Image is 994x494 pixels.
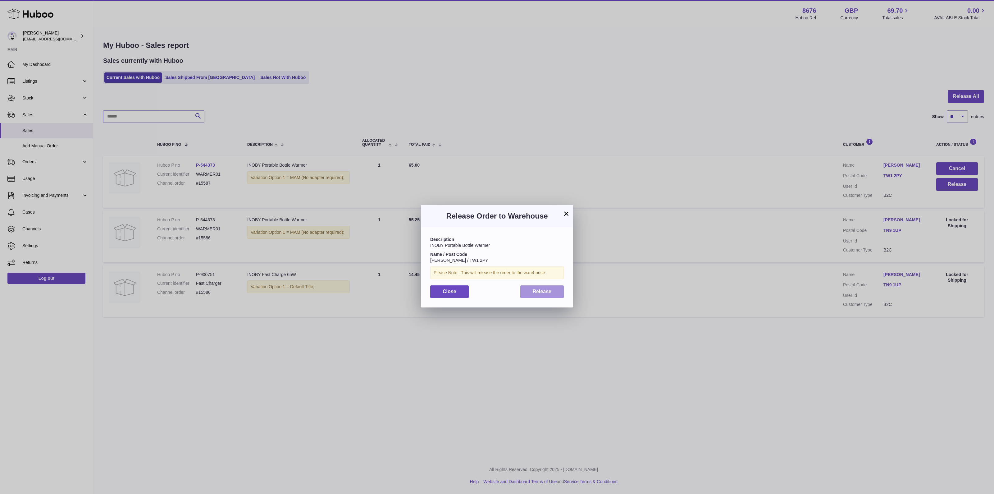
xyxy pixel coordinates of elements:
[430,211,564,221] h3: Release Order to Warehouse
[533,289,552,294] span: Release
[563,210,570,217] button: ×
[443,289,456,294] span: Close
[430,237,454,242] strong: Description
[520,285,564,298] button: Release
[430,243,490,248] span: INOBY Portable Bottle Warmer
[430,266,564,279] div: Please Note : This will release the order to the warehouse
[430,285,469,298] button: Close
[430,258,488,263] span: [PERSON_NAME] / TW1 2PY
[430,252,467,257] strong: Name / Post Code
